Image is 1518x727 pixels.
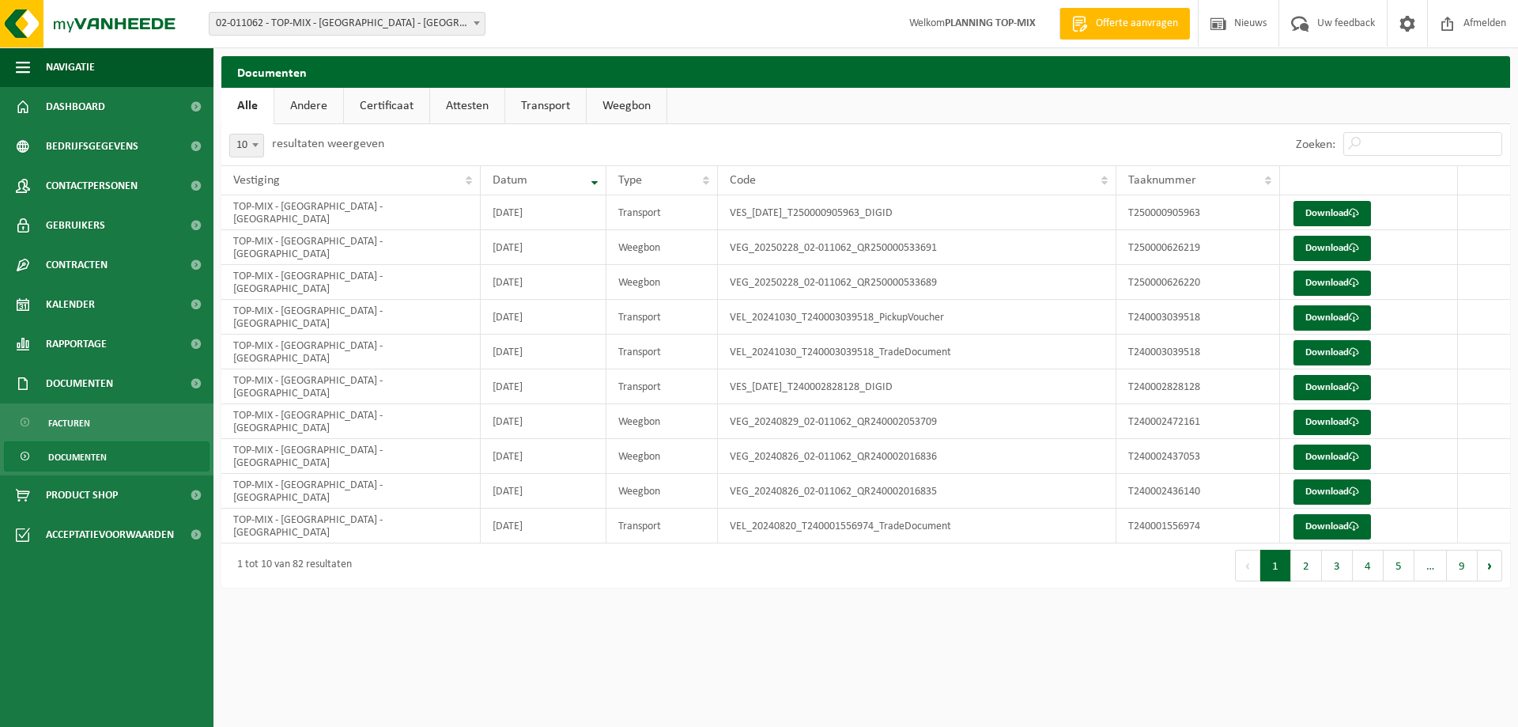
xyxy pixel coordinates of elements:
[46,324,107,364] span: Rapportage
[230,134,263,157] span: 10
[221,474,481,509] td: TOP-MIX - [GEOGRAPHIC_DATA] - [GEOGRAPHIC_DATA]
[718,230,1116,265] td: VEG_20250228_02-011062_QR250000533691
[1293,445,1371,470] a: Download
[481,195,606,230] td: [DATE]
[1414,550,1447,581] span: …
[1293,514,1371,540] a: Download
[606,230,718,265] td: Weegbon
[1293,236,1371,261] a: Download
[1293,479,1371,505] a: Download
[1478,550,1502,581] button: Next
[481,335,606,369] td: [DATE]
[221,335,481,369] td: TOP-MIX - [GEOGRAPHIC_DATA] - [GEOGRAPHIC_DATA]
[606,300,718,335] td: Transport
[1116,195,1281,230] td: T250000905963
[48,408,90,438] span: Facturen
[1116,439,1281,474] td: T240002437053
[718,195,1116,230] td: VES_[DATE]_T250000905963_DIGID
[221,88,274,124] a: Alle
[481,300,606,335] td: [DATE]
[606,509,718,543] td: Transport
[221,439,481,474] td: TOP-MIX - [GEOGRAPHIC_DATA] - [GEOGRAPHIC_DATA]
[274,88,343,124] a: Andere
[46,475,118,515] span: Product Shop
[46,515,174,555] span: Acceptatievoorwaarden
[221,56,1510,87] h2: Documenten
[46,47,95,87] span: Navigatie
[945,17,1036,29] strong: PLANNING TOP-MIX
[1116,404,1281,439] td: T240002472161
[606,369,718,404] td: Transport
[1116,509,1281,543] td: T240001556974
[46,245,108,285] span: Contracten
[1235,550,1260,581] button: Previous
[48,442,107,472] span: Documenten
[1322,550,1353,581] button: 3
[481,265,606,300] td: [DATE]
[221,195,481,230] td: TOP-MIX - [GEOGRAPHIC_DATA] - [GEOGRAPHIC_DATA]
[221,300,481,335] td: TOP-MIX - [GEOGRAPHIC_DATA] - [GEOGRAPHIC_DATA]
[1128,174,1196,187] span: Taaknummer
[606,335,718,369] td: Transport
[229,551,352,580] div: 1 tot 10 van 82 resultaten
[1293,375,1371,400] a: Download
[1116,265,1281,300] td: T250000626220
[1092,16,1182,32] span: Offerte aanvragen
[4,441,210,471] a: Documenten
[1353,550,1384,581] button: 4
[221,369,481,404] td: TOP-MIX - [GEOGRAPHIC_DATA] - [GEOGRAPHIC_DATA]
[718,509,1116,543] td: VEL_20240820_T240001556974_TradeDocument
[46,87,105,127] span: Dashboard
[1291,550,1322,581] button: 2
[1116,369,1281,404] td: T240002828128
[730,174,756,187] span: Code
[209,12,485,36] span: 02-011062 - TOP-MIX - BRUGGE - BRUGGE
[481,369,606,404] td: [DATE]
[1293,305,1371,331] a: Download
[481,509,606,543] td: [DATE]
[606,265,718,300] td: Weegbon
[4,407,210,437] a: Facturen
[233,174,280,187] span: Vestiging
[1296,138,1335,151] label: Zoeken:
[221,230,481,265] td: TOP-MIX - [GEOGRAPHIC_DATA] - [GEOGRAPHIC_DATA]
[1293,410,1371,435] a: Download
[46,206,105,245] span: Gebruikers
[481,439,606,474] td: [DATE]
[430,88,504,124] a: Attesten
[46,364,113,403] span: Documenten
[46,127,138,166] span: Bedrijfsgegevens
[344,88,429,124] a: Certificaat
[1116,300,1281,335] td: T240003039518
[210,13,485,35] span: 02-011062 - TOP-MIX - BRUGGE - BRUGGE
[481,230,606,265] td: [DATE]
[1116,335,1281,369] td: T240003039518
[505,88,586,124] a: Transport
[1384,550,1414,581] button: 5
[1260,550,1291,581] button: 1
[718,439,1116,474] td: VEG_20240826_02-011062_QR240002016836
[493,174,527,187] span: Datum
[46,166,138,206] span: Contactpersonen
[221,404,481,439] td: TOP-MIX - [GEOGRAPHIC_DATA] - [GEOGRAPHIC_DATA]
[1059,8,1190,40] a: Offerte aanvragen
[46,285,95,324] span: Kalender
[272,138,384,150] label: resultaten weergeven
[606,474,718,509] td: Weegbon
[718,404,1116,439] td: VEG_20240829_02-011062_QR240002053709
[606,195,718,230] td: Transport
[481,404,606,439] td: [DATE]
[618,174,642,187] span: Type
[481,474,606,509] td: [DATE]
[1293,340,1371,365] a: Download
[718,335,1116,369] td: VEL_20241030_T240003039518_TradeDocument
[718,369,1116,404] td: VES_[DATE]_T240002828128_DIGID
[718,265,1116,300] td: VEG_20250228_02-011062_QR250000533689
[606,404,718,439] td: Weegbon
[221,265,481,300] td: TOP-MIX - [GEOGRAPHIC_DATA] - [GEOGRAPHIC_DATA]
[1116,230,1281,265] td: T250000626219
[221,509,481,543] td: TOP-MIX - [GEOGRAPHIC_DATA] - [GEOGRAPHIC_DATA]
[587,88,666,124] a: Weegbon
[606,439,718,474] td: Weegbon
[1293,271,1371,296] a: Download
